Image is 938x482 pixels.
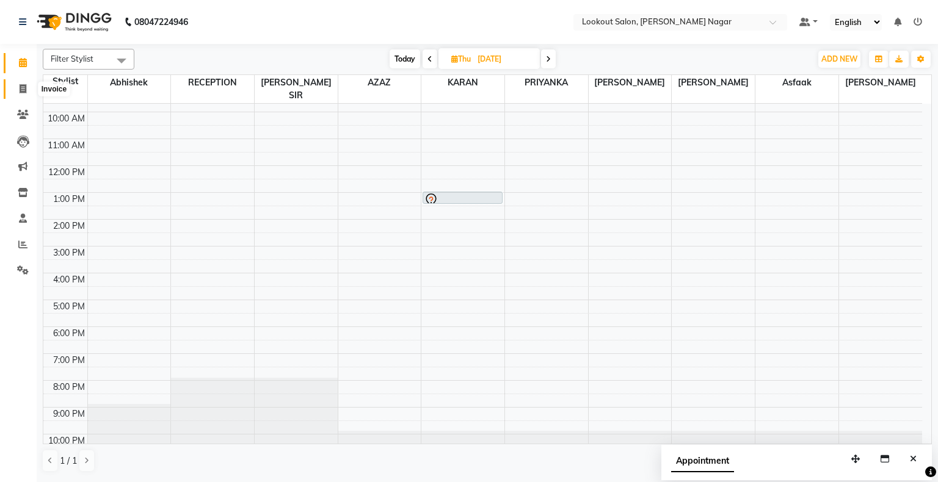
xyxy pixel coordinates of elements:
[904,450,922,469] button: Close
[46,166,87,179] div: 12:00 PM
[38,82,70,96] div: Invoice
[474,50,535,68] input: 2025-09-04
[51,381,87,394] div: 8:00 PM
[255,75,338,103] span: [PERSON_NAME] SIR
[338,75,421,90] span: AZAZ
[755,75,838,90] span: Asfaak
[51,273,87,286] div: 4:00 PM
[51,354,87,367] div: 7:00 PM
[672,75,755,90] span: [PERSON_NAME]
[51,246,87,259] div: 3:00 PM
[43,75,87,88] div: Stylist
[51,408,87,420] div: 9:00 PM
[589,75,672,90] span: [PERSON_NAME]
[46,434,87,447] div: 10:00 PM
[31,5,115,39] img: logo
[448,54,474,63] span: Thu
[134,5,188,39] b: 08047224946
[839,75,922,90] span: [PERSON_NAME]
[51,300,87,313] div: 5:00 PM
[421,75,504,90] span: kARAN
[51,327,87,340] div: 6:00 PM
[51,193,87,206] div: 1:00 PM
[818,51,860,68] button: ADD NEW
[51,54,93,63] span: Filter Stylist
[45,112,87,125] div: 10:00 AM
[51,220,87,232] div: 2:00 PM
[821,54,857,63] span: ADD NEW
[423,192,501,203] div: [PERSON_NAME], 01:00 PM-01:30 PM, Hair Cut - Haircut With Senior Stylist ([DEMOGRAPHIC_DATA])
[45,139,87,152] div: 11:00 AM
[390,49,420,68] span: Today
[60,455,77,467] span: 1 / 1
[671,450,734,472] span: Appointment
[171,75,254,90] span: RECEPTION
[505,75,588,90] span: PRIYANKA
[88,75,171,90] span: abhishek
